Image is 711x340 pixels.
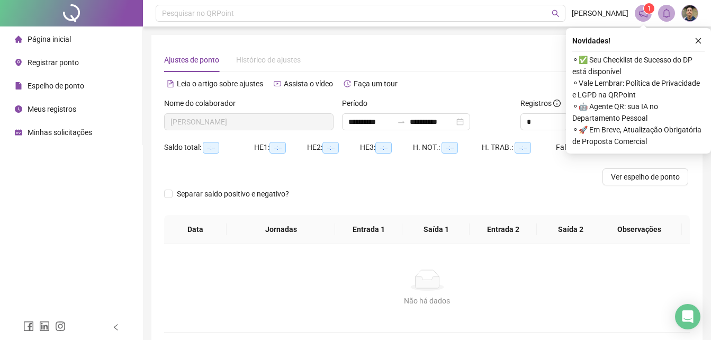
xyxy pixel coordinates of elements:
span: environment [15,59,22,66]
div: Open Intercom Messenger [675,304,700,329]
th: Saída 2 [537,215,604,244]
sup: 1 [644,3,654,14]
span: facebook [23,321,34,332]
span: Registros [520,97,561,109]
span: Assista o vídeo [284,79,333,88]
span: file-text [167,80,174,87]
span: --:-- [203,142,219,154]
img: 86328 [682,5,698,21]
span: search [552,10,560,17]
span: --:-- [515,142,531,154]
th: Entrada 1 [335,215,402,244]
span: ⚬ Vale Lembrar: Política de Privacidade e LGPD na QRPoint [572,77,705,101]
span: youtube [274,80,281,87]
button: Ver espelho de ponto [602,168,688,185]
div: HE 1: [254,141,307,154]
span: home [15,35,22,43]
span: Ajustes de ponto [164,56,219,64]
span: notification [638,8,648,18]
span: --:-- [375,142,392,154]
span: ⚬ 🤖 Agente QR: sua IA no Departamento Pessoal [572,101,705,124]
span: 1 [647,5,651,12]
span: instagram [55,321,66,332]
span: Espelho de ponto [28,82,84,90]
div: Saldo total: [164,141,254,154]
span: history [344,80,351,87]
span: --:-- [269,142,286,154]
span: schedule [15,129,22,136]
span: Ver espelho de ponto [611,171,680,183]
span: Separar saldo positivo e negativo? [173,188,293,200]
th: Saída 1 [402,215,470,244]
span: Leia o artigo sobre ajustes [177,79,263,88]
div: Não há dados [177,295,677,307]
span: Página inicial [28,35,71,43]
span: info-circle [553,100,561,107]
span: linkedin [39,321,50,332]
span: Histórico de ajustes [236,56,301,64]
span: [PERSON_NAME] [572,7,628,19]
th: Data [164,215,227,244]
th: Observações [596,215,682,244]
span: left [112,324,120,331]
span: Minhas solicitações [28,128,92,137]
div: H. NOT.: [413,141,482,154]
span: to [397,118,406,126]
span: SUELISON DOS SANTOS ROSA [170,114,327,130]
div: HE 3: [360,141,413,154]
div: H. TRAB.: [482,141,556,154]
span: Meus registros [28,105,76,113]
span: file [15,82,22,90]
span: --:-- [322,142,339,154]
th: Jornadas [227,215,335,244]
span: bell [662,8,671,18]
span: swap-right [397,118,406,126]
span: Faça um tour [354,79,398,88]
span: Observações [605,223,673,235]
span: close [695,37,702,44]
span: ⚬ ✅ Seu Checklist de Sucesso do DP está disponível [572,54,705,77]
th: Entrada 2 [470,215,537,244]
div: HE 2: [307,141,360,154]
label: Nome do colaborador [164,97,242,109]
span: --:-- [442,142,458,154]
span: ⚬ 🚀 Em Breve, Atualização Obrigatória de Proposta Comercial [572,124,705,147]
label: Período [342,97,374,109]
span: Faltas: [556,143,580,151]
span: clock-circle [15,105,22,113]
span: Novidades ! [572,35,610,47]
span: Registrar ponto [28,58,79,67]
